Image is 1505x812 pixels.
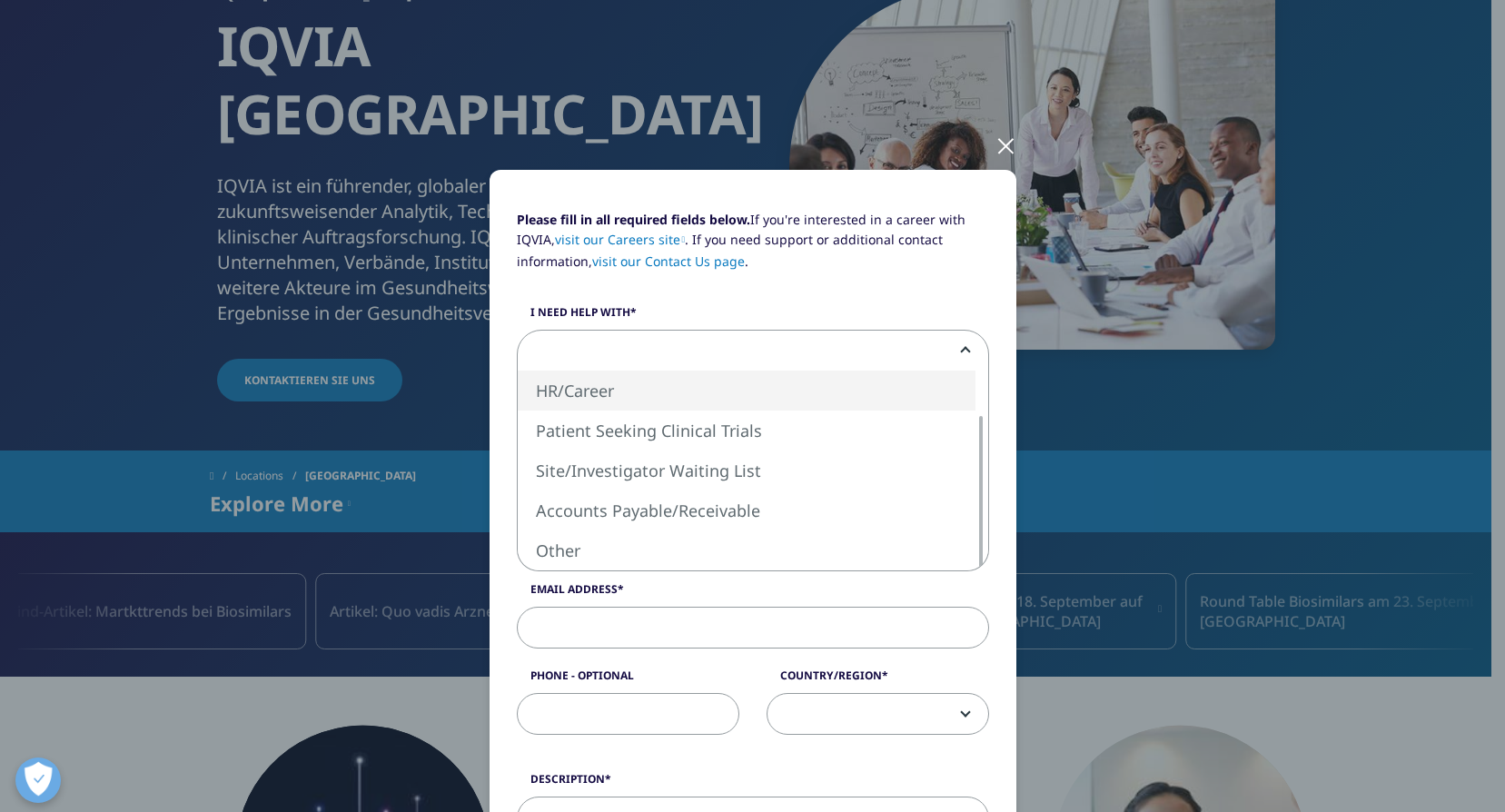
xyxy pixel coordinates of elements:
li: Site/Investigator Waiting List [518,451,975,490]
strong: Please fill in all required fields below. [517,211,750,228]
li: Other [518,530,975,570]
a: visit our Careers site [555,231,686,248]
label: Country/Region [767,668,989,693]
label: I need help with [517,304,989,330]
label: Email Address [517,581,989,607]
li: HR/Career [518,371,975,411]
li: Patient Seeking Clinical Trials [518,411,975,451]
a: visit our Contact Us page [592,253,745,270]
button: Open Preferences [15,758,61,803]
p: If you're interested in a career with IQVIA, . If you need support or additional contact informat... [517,210,989,285]
label: Description [517,771,989,797]
li: Accounts Payable/Receivable [518,490,975,530]
label: Phone - Optional [517,668,739,693]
